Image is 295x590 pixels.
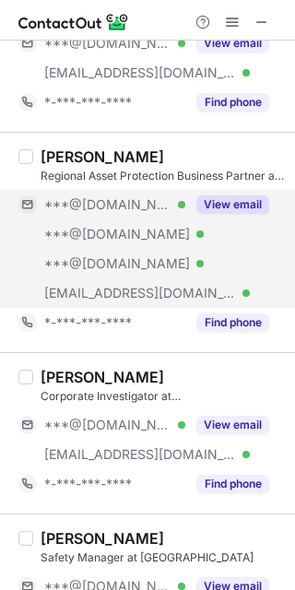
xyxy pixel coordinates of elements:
button: Reveal Button [196,313,269,332]
img: ContactOut v5.3.10 [18,11,129,33]
span: ***@[DOMAIN_NAME] [44,417,171,433]
button: Reveal Button [196,34,269,53]
div: Corporate Investigator at [GEOGRAPHIC_DATA] [41,388,284,405]
span: [EMAIL_ADDRESS][DOMAIN_NAME] [44,65,236,81]
button: Reveal Button [196,93,269,112]
div: Regional Asset Protection Business Partner at RaceTrac [41,168,284,184]
span: ***@[DOMAIN_NAME] [44,226,190,242]
span: ***@[DOMAIN_NAME] [44,35,171,52]
span: ***@[DOMAIN_NAME] [44,196,171,213]
div: Safety Manager at [GEOGRAPHIC_DATA] [41,549,284,566]
button: Reveal Button [196,195,269,214]
span: [EMAIL_ADDRESS][DOMAIN_NAME] [44,285,236,301]
span: ***@[DOMAIN_NAME] [44,255,190,272]
div: [PERSON_NAME] [41,368,164,386]
button: Reveal Button [196,475,269,493]
button: Reveal Button [196,416,269,434]
span: [EMAIL_ADDRESS][DOMAIN_NAME] [44,446,236,463]
div: [PERSON_NAME] [41,529,164,548]
div: [PERSON_NAME] [41,147,164,166]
